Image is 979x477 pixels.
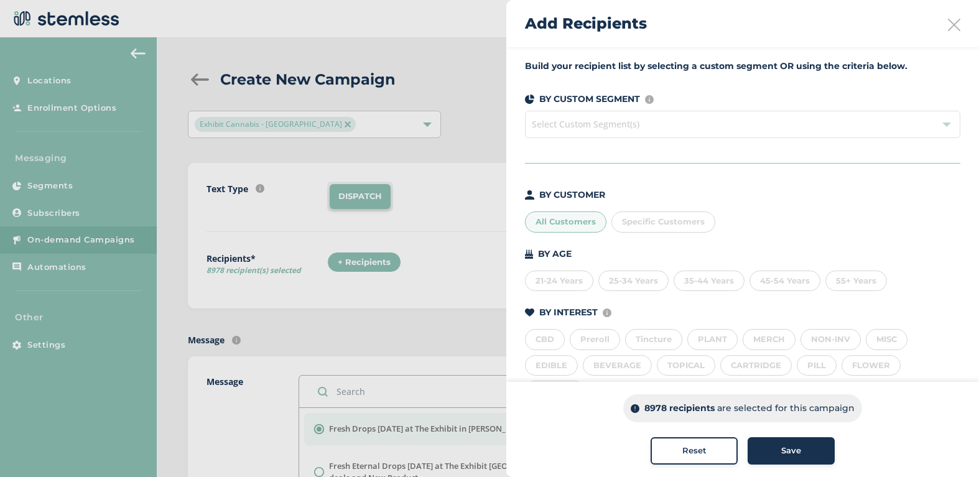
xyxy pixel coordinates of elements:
[743,329,796,350] div: MERCH
[842,355,901,376] div: FLOWER
[800,329,861,350] div: NON-INV
[651,437,738,465] button: Reset
[749,271,820,292] div: 45-54 Years
[525,190,534,200] img: icon-person-dark-ced50e5f.svg
[866,329,907,350] div: MISC
[781,445,801,457] span: Save
[657,355,715,376] div: TOPICAL
[622,216,705,226] span: Specific Customers
[717,402,855,415] p: are selected for this campaign
[603,308,611,317] img: icon-info-236977d2.svg
[625,329,682,350] div: Tincture
[644,402,715,415] p: 8978 recipients
[631,404,639,413] img: icon-info-dark-48f6c5f3.svg
[917,417,979,477] iframe: Chat Widget
[570,329,620,350] div: Preroll
[682,445,707,457] span: Reset
[525,249,533,259] img: icon-cake-93b2a7b5.svg
[538,248,572,261] p: BY AGE
[525,355,578,376] div: EDIBLE
[539,188,605,201] p: BY CUSTOMER
[645,95,654,104] img: icon-info-236977d2.svg
[525,381,585,402] div: EXTRACT
[525,329,565,350] div: CBD
[674,271,745,292] div: 35-44 Years
[525,60,960,73] label: Build your recipient list by selecting a custom segment OR using the criteria below.
[720,355,792,376] div: CARTRIDGE
[525,211,606,233] div: All Customers
[583,355,652,376] div: BEVERAGE
[748,437,835,465] button: Save
[539,306,598,319] p: BY INTEREST
[525,95,534,104] img: icon-segments-dark-074adb27.svg
[797,355,837,376] div: PILL
[598,271,669,292] div: 25-34 Years
[525,271,593,292] div: 21-24 Years
[525,12,647,35] h2: Add Recipients
[825,271,887,292] div: 55+ Years
[525,308,534,317] img: icon-heart-dark-29e6356f.svg
[539,93,640,106] p: BY CUSTOM SEGMENT
[687,329,738,350] div: PLANT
